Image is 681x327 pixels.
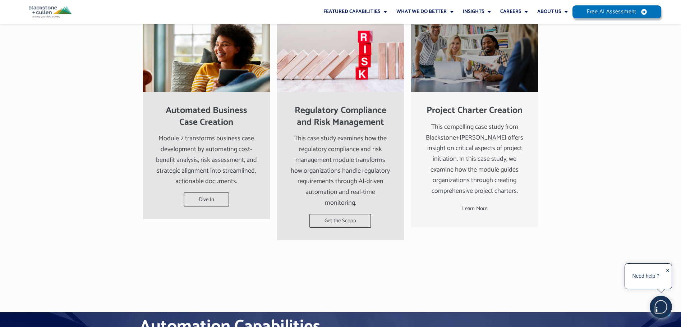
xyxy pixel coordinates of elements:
span: Get the Scoop [309,214,371,228]
a: Automated Business Case CreationModule 2 transforms business case development by automating cost-... [143,20,270,219]
span: Free AI Assessment [587,9,636,15]
div: Module 2 transforms business case development by automating cost-benefit analysis, risk assessmen... [156,133,257,187]
div: ✕ [666,265,670,288]
div: This compelling case study from Blackstone+[PERSON_NAME] offers insight on critical aspects of pr... [424,122,525,197]
h2: Project Charter Creation [424,105,525,117]
a: Regulatory Compliance and Risk ManagementThis case study examines how the regulatory compliance a... [277,20,404,240]
span: Learn More [448,202,502,215]
h2: Regulatory Compliance and Risk Management [290,105,391,128]
div: This case study examines how the regulatory compliance and risk management module transforms how ... [290,133,391,208]
div: Need help ? [626,265,666,288]
a: Free AI Assessment [572,5,662,18]
h2: Automated Business Case Creation [156,105,257,128]
a: Project Charter CreationThis compelling case study from Blackstone+[PERSON_NAME] offers insight o... [411,20,538,227]
img: users%2F5SSOSaKfQqXq3cFEnIZRYMEs4ra2%2Fmedia%2Fimages%2F-Bulle%20blanche%20sans%20fond%20%2B%20ma... [650,296,672,318]
span: Dive In [184,192,229,206]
